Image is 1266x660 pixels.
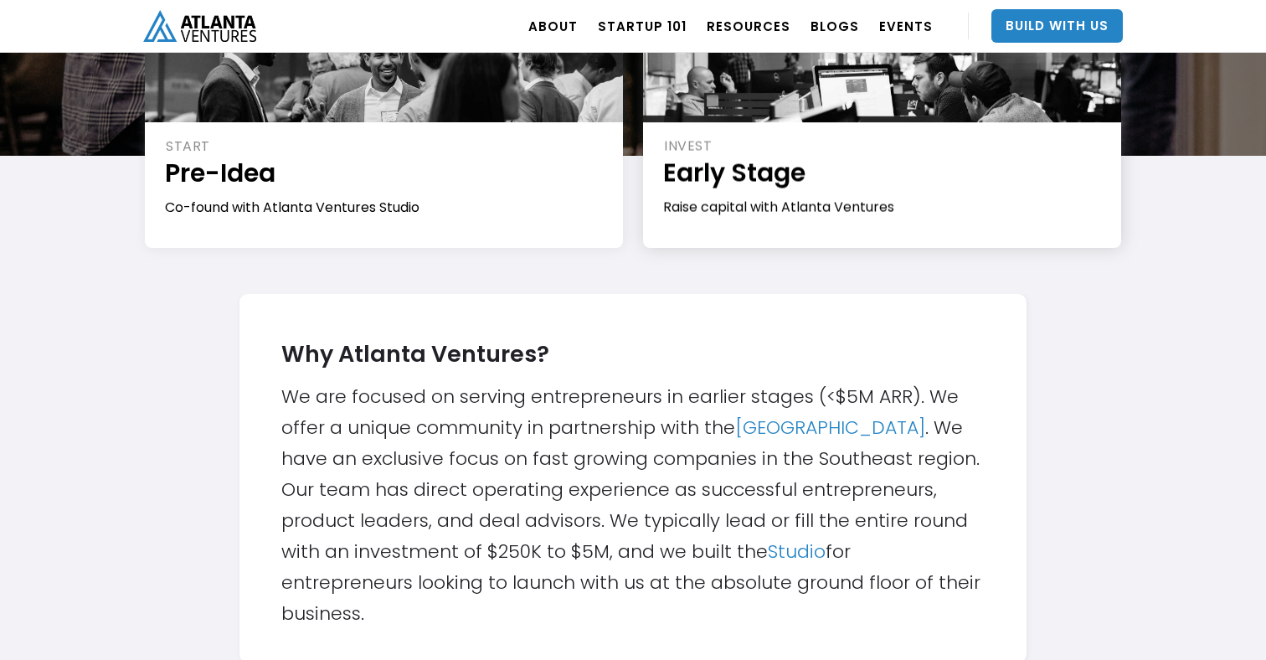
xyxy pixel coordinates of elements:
a: EVENTS [879,3,933,49]
a: [GEOGRAPHIC_DATA] [735,415,925,441]
div: Learn More → [663,217,762,234]
a: Build With Us [991,9,1123,43]
div: Co-found with Atlanta Ventures Studio [165,199,605,217]
a: STARTPre-IdeaCo-found with Atlanta Ventures Studio [145,47,623,248]
a: RESOURCES [707,3,790,49]
strong: Why Atlanta Ventures? [281,338,549,369]
div: We are focused on serving entrepreneurs in earlier stages (<$5M ARR). We offer a unique community... [281,327,985,629]
a: ABOUT [528,3,578,49]
a: Startup 101 [598,3,687,49]
a: INVESTEarly StageRaise capital with Atlanta VenturesLearn More → [643,47,1121,248]
h1: Pre-Idea [165,156,605,190]
a: Studio [768,539,826,565]
div: Raise capital with Atlanta Ventures [663,199,1103,217]
div: START [166,137,605,156]
h1: Early Stage [663,156,1103,190]
div: INVEST [664,137,1103,156]
a: BLOGS [811,3,859,49]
